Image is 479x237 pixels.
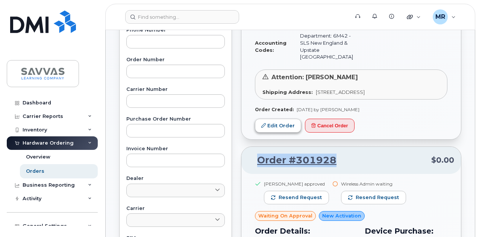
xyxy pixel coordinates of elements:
span: Waiting On Approval [258,212,312,219]
span: New Activation [322,212,361,219]
span: Resend request [356,194,399,201]
a: Edit Order [255,119,301,133]
span: Attention: [PERSON_NAME] [271,74,358,81]
input: Find something... [125,10,239,24]
span: Resend request [279,194,322,201]
button: Resend request [264,191,329,204]
iframe: Messenger Launcher [446,204,473,231]
label: Order Number [126,57,225,62]
label: Purchase Order Number [126,117,225,122]
span: [DATE] by [PERSON_NAME] [297,107,359,112]
label: Phone Number [126,28,225,33]
td: Department: 6M42 - SLS New England & Upstate [GEOGRAPHIC_DATA] [293,29,353,63]
strong: Accounting Codes: [255,40,286,53]
span: [STREET_ADDRESS] [316,89,365,95]
a: Order #301928 [248,154,337,167]
button: Cancel Order [305,119,355,133]
button: Resend request [341,191,406,204]
label: Invoice Number [126,146,225,151]
label: Carrier [126,206,225,211]
strong: Order Created: [255,107,294,112]
label: Carrier Number [126,87,225,92]
label: Dealer [126,176,225,181]
strong: Shipping Address: [262,89,313,95]
span: MR [435,12,445,21]
div: Quicklinks [402,9,426,24]
div: [PERSON_NAME] approved [264,181,329,187]
div: Magali Ramirez-Sanchez [427,9,461,24]
div: Wireless Admin waiting [341,181,406,187]
h3: Device Purchase: [365,225,447,237]
h3: Order Details: [255,225,356,237]
span: $0.00 [431,155,454,166]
